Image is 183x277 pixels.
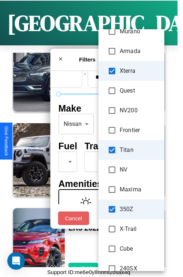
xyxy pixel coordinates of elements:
[120,47,158,56] span: Armada
[120,146,158,154] span: Titan
[120,126,158,135] span: Frontier
[120,106,158,115] span: NV200
[120,27,158,36] span: Murano
[120,67,158,75] span: Xterra
[120,165,158,174] span: NV
[120,244,158,253] span: Cube
[120,205,158,214] span: 350Z
[120,264,158,273] span: 240SX
[120,225,158,233] span: X-Trail
[120,86,158,95] span: Quest
[7,252,25,270] div: Open Intercom Messenger
[4,126,9,156] div: Give Feedback
[120,185,158,194] span: Maxima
